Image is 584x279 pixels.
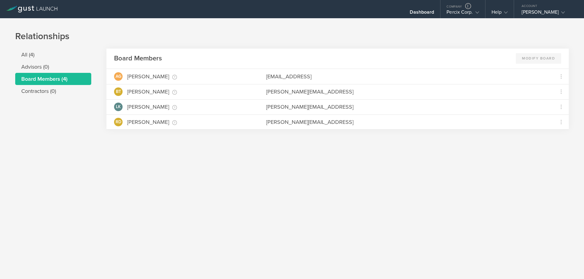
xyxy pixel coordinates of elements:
div: Help [492,9,508,18]
div: [PERSON_NAME] [127,73,169,80]
iframe: Chat Widget [554,250,584,279]
div: [PERSON_NAME][EMAIL_ADDRESS] [266,88,546,96]
li: Contractors (0) [15,85,91,97]
span: RD [116,120,121,124]
div: [EMAIL_ADDRESS] [266,73,546,80]
div: [PERSON_NAME][EMAIL_ADDRESS] [266,118,546,126]
div: [PERSON_NAME] [127,103,169,111]
div: Percix Corp. [447,9,479,18]
h2: Board Members [114,54,162,63]
li: All (4) [15,49,91,61]
div: [PERSON_NAME] [127,88,169,96]
span: LK [116,105,121,109]
div: [PERSON_NAME][EMAIL_ADDRESS] [266,103,546,111]
li: Board Members (4) [15,73,91,85]
div: [PERSON_NAME] [522,9,573,18]
li: Advisors (0) [15,61,91,73]
span: AG [116,74,121,79]
div: [PERSON_NAME] [127,118,169,126]
h1: Relationships [15,30,569,43]
span: BT [116,90,121,94]
div: Dashboard [410,9,434,18]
